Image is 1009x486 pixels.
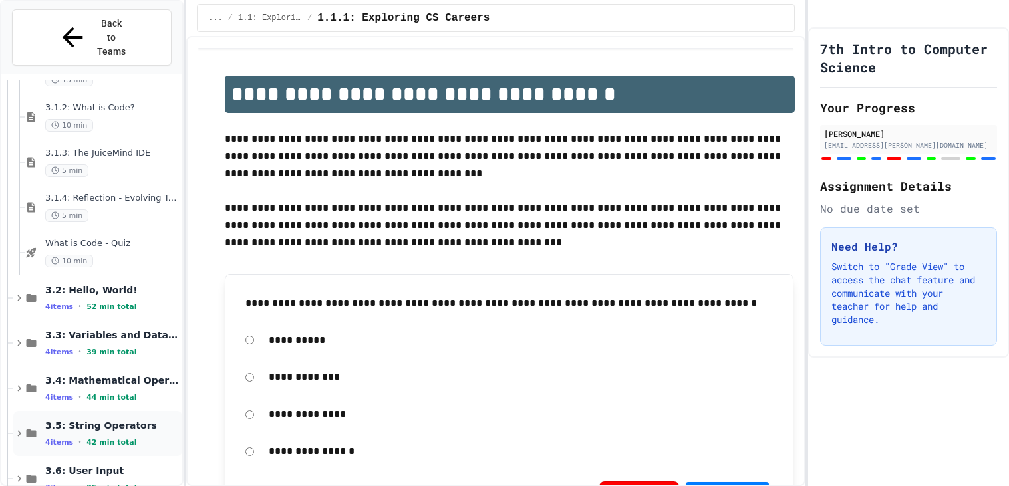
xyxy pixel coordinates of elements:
[45,255,93,267] span: 10 min
[45,420,180,431] span: 3.5: String Operators
[45,238,180,249] span: What is Code - Quiz
[820,177,997,195] h2: Assignment Details
[238,13,302,23] span: 1.1: Exploring CS Careers
[820,98,997,117] h2: Your Progress
[78,346,81,357] span: •
[831,260,986,326] p: Switch to "Grade View" to access the chat feature and communicate with your teacher for help and ...
[45,348,73,356] span: 4 items
[86,438,136,447] span: 42 min total
[12,9,172,66] button: Back to Teams
[820,201,997,217] div: No due date set
[86,303,136,311] span: 52 min total
[45,438,73,447] span: 4 items
[45,393,73,402] span: 4 items
[45,303,73,311] span: 4 items
[45,148,180,159] span: 3.1.3: The JuiceMind IDE
[45,284,180,296] span: 3.2: Hello, World!
[96,17,127,59] span: Back to Teams
[86,348,136,356] span: 39 min total
[45,374,180,386] span: 3.4: Mathematical Operators
[45,74,93,86] span: 15 min
[45,209,88,222] span: 5 min
[45,465,180,477] span: 3.6: User Input
[831,239,986,255] h3: Need Help?
[45,119,93,132] span: 10 min
[45,164,88,177] span: 5 min
[317,10,490,26] span: 1.1.1: Exploring CS Careers
[208,13,223,23] span: ...
[228,13,233,23] span: /
[45,102,180,114] span: 3.1.2: What is Code?
[45,193,180,204] span: 3.1.4: Reflection - Evolving Technology
[824,140,993,150] div: [EMAIL_ADDRESS][PERSON_NAME][DOMAIN_NAME]
[78,301,81,312] span: •
[307,13,312,23] span: /
[78,392,81,402] span: •
[45,329,180,341] span: 3.3: Variables and Data Types
[820,39,997,76] h1: 7th Intro to Computer Science
[78,437,81,447] span: •
[86,393,136,402] span: 44 min total
[824,128,993,140] div: [PERSON_NAME]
